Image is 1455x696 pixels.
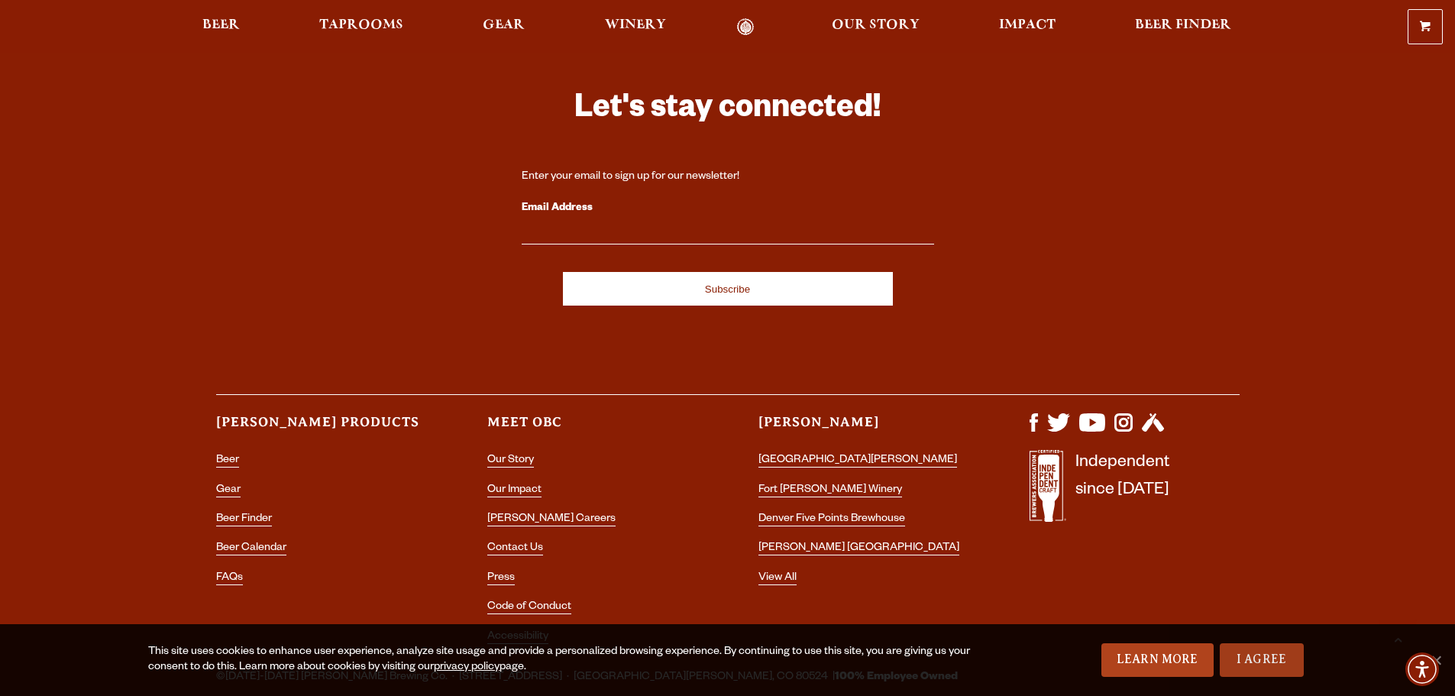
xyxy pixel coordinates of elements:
[999,19,1056,31] span: Impact
[487,572,515,585] a: Press
[758,413,968,445] h3: [PERSON_NAME]
[1142,424,1164,436] a: Visit us on Untappd
[717,18,774,36] a: Odell Home
[483,19,525,31] span: Gear
[473,18,535,36] a: Gear
[216,542,286,555] a: Beer Calendar
[216,484,241,497] a: Gear
[1030,424,1038,436] a: Visit us on Facebook
[595,18,676,36] a: Winery
[605,19,666,31] span: Winery
[1125,18,1241,36] a: Beer Finder
[522,199,934,219] label: Email Address
[487,413,697,445] h3: Meet OBC
[1379,620,1417,658] a: Scroll to top
[487,542,543,555] a: Contact Us
[989,18,1065,36] a: Impact
[216,455,239,468] a: Beer
[202,19,240,31] span: Beer
[758,513,905,526] a: Denver Five Points Brewhouse
[758,484,902,497] a: Fort [PERSON_NAME] Winery
[522,170,934,185] div: Enter your email to sign up for our newsletter!
[216,413,426,445] h3: [PERSON_NAME] Products
[1135,19,1231,31] span: Beer Finder
[1075,450,1169,530] p: Independent since [DATE]
[434,662,500,674] a: privacy policy
[148,645,975,675] div: This site uses cookies to enhance user experience, analyze site usage and provide a personalized ...
[216,513,272,526] a: Beer Finder
[1079,424,1105,436] a: Visit us on YouTube
[216,572,243,585] a: FAQs
[832,19,920,31] span: Our Story
[487,484,542,497] a: Our Impact
[309,18,413,36] a: Taprooms
[522,89,934,134] h3: Let's stay connected!
[822,18,930,36] a: Our Story
[563,272,893,306] input: Subscribe
[758,455,957,468] a: [GEOGRAPHIC_DATA][PERSON_NAME]
[1220,643,1304,677] a: I Agree
[487,513,616,526] a: [PERSON_NAME] Careers
[487,601,571,614] a: Code of Conduct
[487,455,534,468] a: Our Story
[758,572,797,585] a: View All
[758,542,959,555] a: [PERSON_NAME] [GEOGRAPHIC_DATA]
[1101,643,1214,677] a: Learn More
[319,19,403,31] span: Taprooms
[192,18,250,36] a: Beer
[1047,424,1070,436] a: Visit us on X (formerly Twitter)
[1114,424,1133,436] a: Visit us on Instagram
[1405,652,1439,686] div: Accessibility Menu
